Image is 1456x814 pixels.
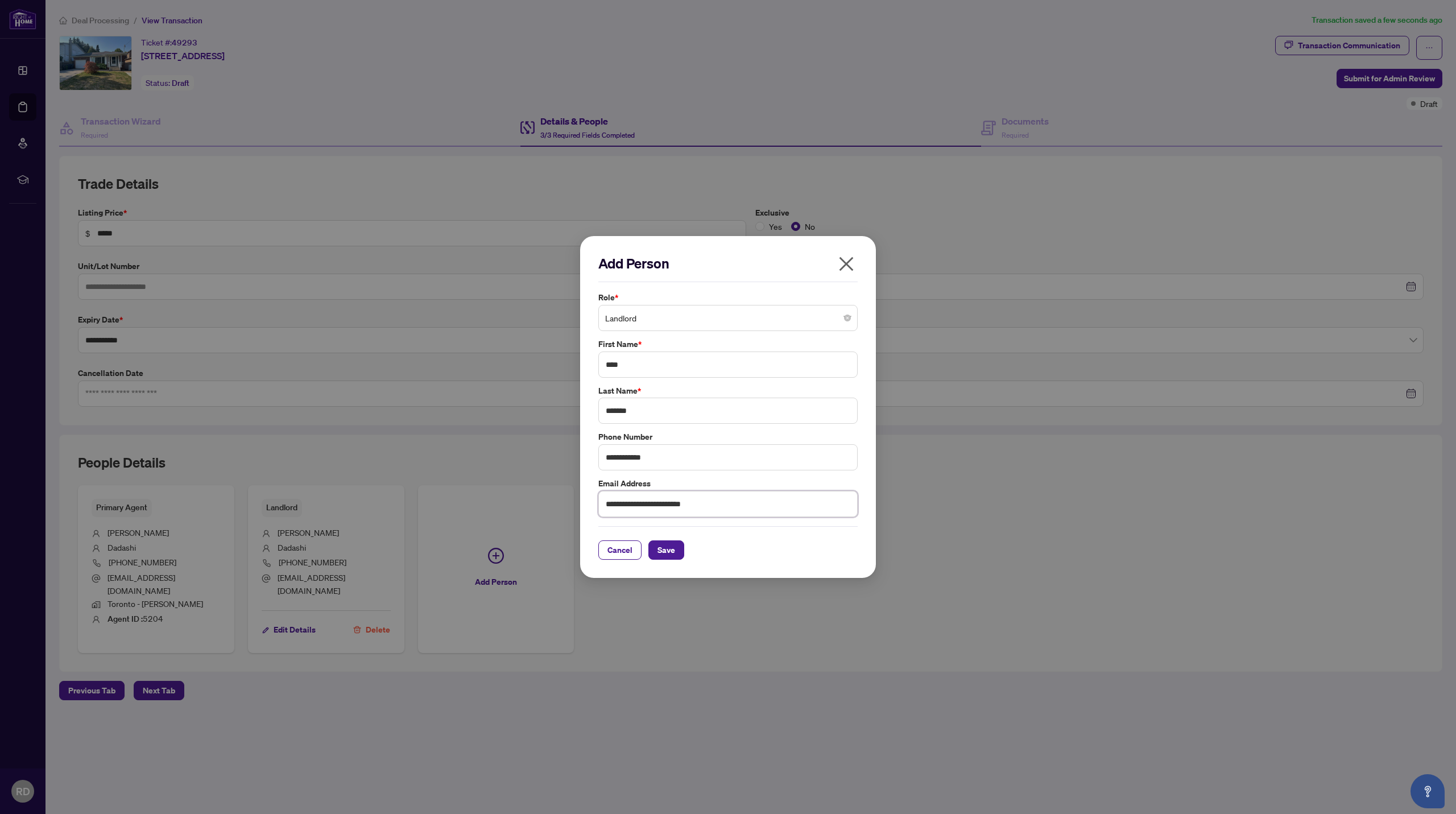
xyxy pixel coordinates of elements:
[837,255,855,273] span: close
[1410,774,1445,808] button: Open asap
[598,477,858,490] label: Email Address
[648,540,684,560] button: Save
[605,307,851,329] span: Landlord
[657,541,675,559] span: Save
[844,315,851,321] span: close-circle
[598,431,858,443] label: Phone Number
[598,385,858,397] label: Last Name
[598,291,858,304] label: Role
[598,540,642,560] button: Cancel
[598,254,858,272] h2: Add Person
[607,541,632,559] span: Cancel
[598,338,858,350] label: First Name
